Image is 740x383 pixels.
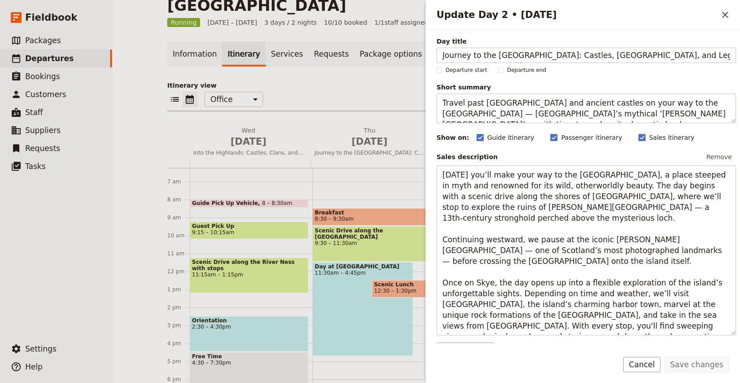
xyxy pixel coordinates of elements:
h2: Update Day 2 • [DATE] [437,8,718,22]
span: 4:30 – 7:30pm [192,360,306,366]
a: Package options [354,41,427,67]
span: Day at [GEOGRAPHIC_DATA] [315,263,411,270]
div: Scenic Lunch12:30 – 1:30pm [372,280,431,298]
span: Into the Highlands: Castles, Clans, and Forest Walks [190,149,307,156]
span: 9:30 – 11:30am [315,240,429,246]
h2: Wed [193,126,303,148]
div: Guest Pick Up9:15 – 10:15am [190,222,308,239]
div: Day at [GEOGRAPHIC_DATA]11:30am – 4:45pm [312,262,413,356]
span: Day title [437,37,736,46]
span: Sales itinerary [649,133,695,142]
span: Packages [25,36,61,45]
span: 10/10 booked [324,18,367,27]
div: 6 pm [167,376,190,383]
span: Guide Pick Up Vehicle [192,200,262,206]
div: 7 am [167,178,190,185]
span: Departure start [446,67,487,74]
span: Journey to the [GEOGRAPHIC_DATA]: Castles, [GEOGRAPHIC_DATA], and Legendary Landscapes [311,149,428,156]
span: Scenic Drive along the River Ness with stops [192,259,306,272]
span: 12:30 – 1:30pm [374,288,416,294]
span: 11:15am – 1:15pm [192,272,306,278]
span: 3 days / 2 nights [264,18,317,27]
span: Departures [25,54,74,63]
span: Running [167,18,200,27]
button: Thu [DATE]Journey to the [GEOGRAPHIC_DATA]: Castles, [GEOGRAPHIC_DATA], and Legendary Landscapes [311,126,432,159]
span: Tasks [25,162,46,171]
span: 1 / 1 staff assigned [374,18,428,27]
div: Scenic Drive along the River Ness with stops11:15am – 1:15pm [190,258,308,293]
span: Orientation [192,317,306,324]
label: Sales description [437,152,498,161]
a: Requests [308,41,354,67]
div: 12 pm [167,268,190,275]
span: 9:15 – 10:15am [192,229,234,236]
div: 10 am [167,232,190,239]
span: 8 – 8:30am [262,200,292,206]
span: Short summary [437,83,736,92]
textarea: [DATE] you’ll make your way to the [GEOGRAPHIC_DATA], a place steeped in myth and renowned for it... [437,165,736,335]
button: Remove [702,150,736,164]
div: 1 pm [167,286,190,293]
span: Free Time [192,353,306,360]
span: Scenic Lunch [374,281,429,288]
span: Guest Pick Up [192,223,306,229]
button: Cancel [623,357,661,372]
span: 8:30 – 9:30am [315,216,354,222]
span: Guide itinerary [487,133,535,142]
span: Departure end [507,67,546,74]
span: Help [25,362,43,371]
a: Services [266,41,309,67]
h2: Thu [314,126,424,148]
div: 9 am [167,214,190,221]
button: Add description [437,343,494,356]
div: 3 pm [167,322,190,329]
a: Information [167,41,222,67]
span: 2:30 – 4:30pm [192,324,306,330]
span: 11:30am – 4:45pm [315,270,411,276]
span: Scenic Drive along the [GEOGRAPHIC_DATA] [315,227,429,240]
button: List view [167,92,183,107]
span: Settings [25,344,57,353]
span: Staff [25,108,43,117]
span: Suppliers [25,126,61,135]
div: Show on: [437,133,469,142]
span: Breakfast [315,209,429,216]
a: Itinerary [222,41,265,67]
div: 5 pm [167,358,190,365]
div: Scenic Drive along the [GEOGRAPHIC_DATA]9:30 – 11:30am [312,226,431,262]
span: Passenger itinerary [561,133,622,142]
button: Wed [DATE]Into the Highlands: Castles, Clans, and Forest Walks [190,126,311,159]
div: Guide Pick Up Vehicle8 – 8:30am [190,199,308,208]
span: [DATE] [314,135,424,148]
span: Fieldbook [25,11,77,24]
div: 11 am [167,250,190,257]
button: Close drawer [718,7,733,22]
span: [DATE] [193,135,303,148]
span: [DATE] – [DATE] [207,18,257,27]
div: Breakfast8:30 – 9:30am [312,208,431,226]
div: 2 pm [167,304,190,311]
div: 8 am [167,196,190,203]
button: Calendar view [183,92,197,107]
textarea: Short summary [437,94,736,123]
div: 4 pm [167,340,190,347]
p: Itinerary view [167,81,685,90]
input: Day title [437,48,736,63]
div: Orientation2:30 – 4:30pm [190,316,308,352]
span: Bookings [25,72,60,81]
span: Requests [25,144,60,153]
span: Customers [25,90,66,99]
button: Save changes [664,357,729,372]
